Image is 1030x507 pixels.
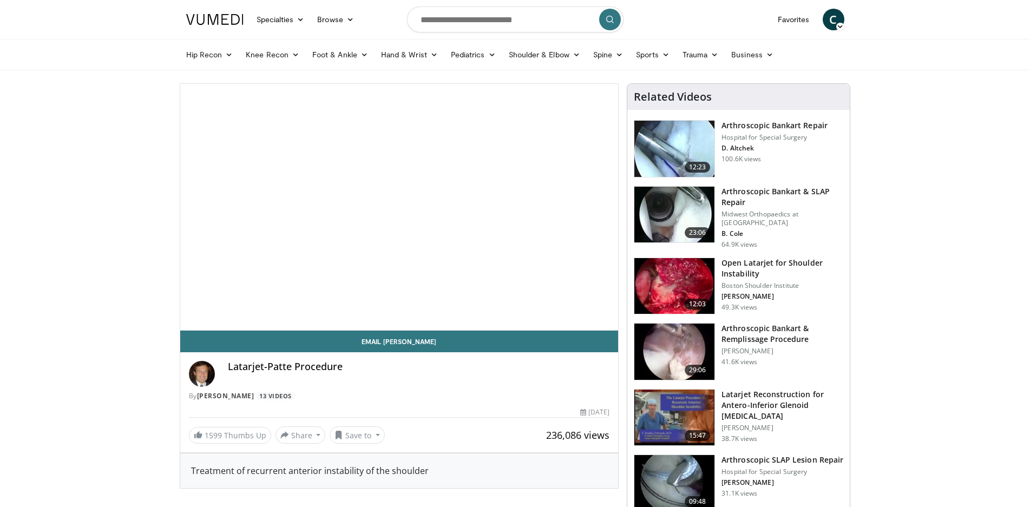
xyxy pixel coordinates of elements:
[823,9,844,30] a: C
[721,389,843,422] h3: Latarjet Reconstruction for Antero-Inferior Glenoid [MEDICAL_DATA]
[721,144,828,153] p: D. Altchek
[721,186,843,208] h3: Arthroscopic Bankart & SLAP Repair
[721,303,757,312] p: 49.3K views
[721,210,843,227] p: Midwest Orthopaedics at [GEOGRAPHIC_DATA]
[721,434,757,443] p: 38.7K views
[250,9,311,30] a: Specialties
[634,323,843,380] a: 29:06 Arthroscopic Bankart & Remplissage Procedure [PERSON_NAME] 41.6K views
[634,324,714,380] img: wolf_3.png.150x105_q85_crop-smart_upscale.jpg
[256,392,296,401] a: 13 Videos
[634,186,843,249] a: 23:06 Arthroscopic Bankart & SLAP Repair Midwest Orthopaedics at [GEOGRAPHIC_DATA] B. Cole 64.9K ...
[721,323,843,345] h3: Arthroscopic Bankart & Remplissage Procedure
[311,9,360,30] a: Browse
[721,424,843,432] p: [PERSON_NAME]
[275,426,326,444] button: Share
[771,9,816,30] a: Favorites
[721,347,843,355] p: [PERSON_NAME]
[721,292,843,301] p: [PERSON_NAME]
[721,478,843,487] p: [PERSON_NAME]
[502,44,587,65] a: Shoulder & Elbow
[685,162,711,173] span: 12:23
[330,426,385,444] button: Save to
[685,496,711,507] span: 09:48
[721,133,828,142] p: Hospital for Special Surgery
[721,455,843,465] h3: Arthroscopic SLAP Lesion Repair
[685,430,711,441] span: 15:47
[629,44,676,65] a: Sports
[180,44,240,65] a: Hip Recon
[634,121,714,177] img: 10039_3.png.150x105_q85_crop-smart_upscale.jpg
[205,430,222,440] span: 1599
[186,14,244,25] img: VuMedi Logo
[375,44,444,65] a: Hand & Wrist
[634,389,843,446] a: 15:47 Latarjet Reconstruction for Antero-Inferior Glenoid [MEDICAL_DATA] [PERSON_NAME] 38.7K views
[180,331,619,352] a: Email [PERSON_NAME]
[407,6,624,32] input: Search topics, interventions
[721,229,843,238] p: B. Cole
[634,258,714,314] img: 944938_3.png.150x105_q85_crop-smart_upscale.jpg
[197,391,254,400] a: [PERSON_NAME]
[180,84,619,331] video-js: Video Player
[676,44,725,65] a: Trauma
[685,227,711,238] span: 23:06
[546,429,609,442] span: 236,086 views
[634,258,843,315] a: 12:03 Open Latarjet for Shoulder Instability Boston Shoulder Institute [PERSON_NAME] 49.3K views
[228,361,610,373] h4: Latarjet-Patte Procedure
[725,44,780,65] a: Business
[580,407,609,417] div: [DATE]
[721,155,761,163] p: 100.6K views
[444,44,502,65] a: Pediatrics
[189,427,271,444] a: 1599 Thumbs Up
[721,358,757,366] p: 41.6K views
[721,281,843,290] p: Boston Shoulder Institute
[721,258,843,279] h3: Open Latarjet for Shoulder Instability
[685,299,711,310] span: 12:03
[634,120,843,177] a: 12:23 Arthroscopic Bankart Repair Hospital for Special Surgery D. Altchek 100.6K views
[239,44,306,65] a: Knee Recon
[685,365,711,376] span: 29:06
[189,361,215,387] img: Avatar
[191,464,608,477] div: Treatment of recurrent anterior instability of the shoulder
[306,44,375,65] a: Foot & Ankle
[721,468,843,476] p: Hospital for Special Surgery
[634,90,712,103] h4: Related Videos
[587,44,629,65] a: Spine
[721,240,757,249] p: 64.9K views
[721,489,757,498] p: 31.1K views
[634,187,714,243] img: cole_0_3.png.150x105_q85_crop-smart_upscale.jpg
[721,120,828,131] h3: Arthroscopic Bankart Repair
[634,390,714,446] img: 38708_0000_3.png.150x105_q85_crop-smart_upscale.jpg
[189,391,610,401] div: By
